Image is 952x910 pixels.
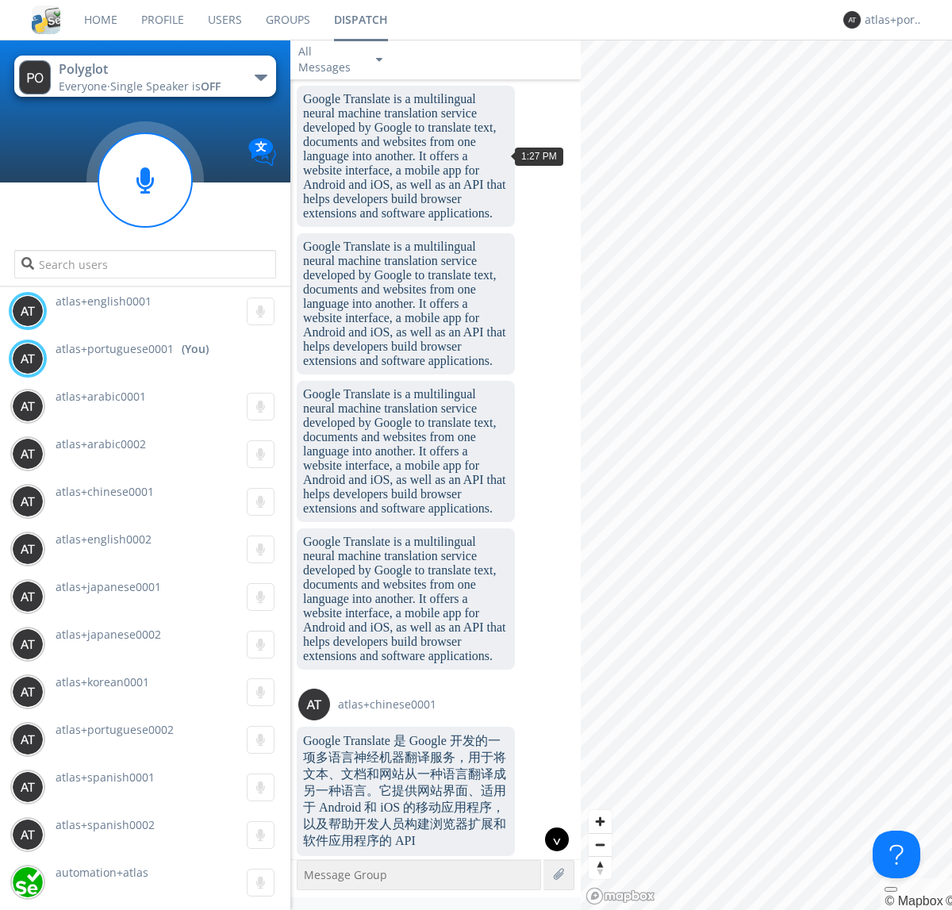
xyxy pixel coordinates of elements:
dc-p: Google Translate is a multilingual neural machine translation service developed by Google to tran... [303,387,509,516]
span: atlas+spanish0002 [56,817,155,832]
a: Mapbox [885,894,942,908]
img: 373638.png [12,486,44,517]
button: Toggle attribution [885,887,897,892]
img: 373638.png [12,533,44,565]
img: caret-down-sm.svg [376,58,382,62]
div: (You) [182,341,209,357]
span: atlas+japanese0002 [56,627,161,642]
button: Zoom out [589,833,612,856]
button: PolyglotEveryone·Single Speaker isOFF [14,56,275,97]
input: Search users [14,250,275,278]
img: 373638.png [19,60,51,94]
span: atlas+portuguese0001 [56,341,174,357]
div: ^ [545,827,569,851]
span: atlas+english0002 [56,532,152,547]
div: Everyone · [59,79,237,94]
img: 373638.png [298,689,330,720]
img: 373638.png [12,771,44,803]
img: 373638.png [12,343,44,374]
span: OFF [201,79,221,94]
div: All Messages [298,44,362,75]
img: cddb5a64eb264b2086981ab96f4c1ba7 [32,6,60,34]
a: Mapbox logo [585,887,655,905]
div: Polyglot [59,60,237,79]
span: atlas+english0001 [56,294,152,309]
button: Zoom in [589,810,612,833]
button: Reset bearing to north [589,856,612,879]
span: Single Speaker is [110,79,221,94]
img: Translation enabled [248,138,276,166]
img: 373638.png [12,819,44,850]
dc-p: Google Translate is a multilingual neural machine translation service developed by Google to tran... [303,535,509,663]
img: 373638.png [12,628,44,660]
div: atlas+portuguese0001 [865,12,924,28]
img: 373638.png [12,390,44,422]
span: atlas+arabic0002 [56,436,146,451]
span: 1:27 PM [521,151,557,162]
span: atlas+portuguese0002 [56,722,174,737]
dc-p: Google Translate 是 Google 开发的一项多语言神经机器翻译服务，用于将文本、文档和网站从一种语言翻译成另一种语言。它提供网站界面、适用于 Android 和 iOS 的移动... [303,733,509,850]
img: 373638.png [12,295,44,327]
img: d2d01cd9b4174d08988066c6d424eccd [12,866,44,898]
span: atlas+chinese0001 [338,697,436,712]
img: 373638.png [12,724,44,755]
span: atlas+chinese0001 [56,484,154,499]
span: atlas+japanese0001 [56,579,161,594]
span: automation+atlas [56,865,148,880]
dc-p: Google Translate is a multilingual neural machine translation service developed by Google to tran... [303,240,509,368]
dc-p: Google Translate is a multilingual neural machine translation service developed by Google to tran... [303,92,509,221]
span: atlas+arabic0001 [56,389,146,404]
img: 373638.png [12,581,44,612]
span: atlas+korean0001 [56,674,149,689]
img: 373638.png [12,438,44,470]
span: atlas+spanish0001 [56,770,155,785]
iframe: Toggle Customer Support [873,831,920,878]
img: 373638.png [843,11,861,29]
img: 373638.png [12,676,44,708]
